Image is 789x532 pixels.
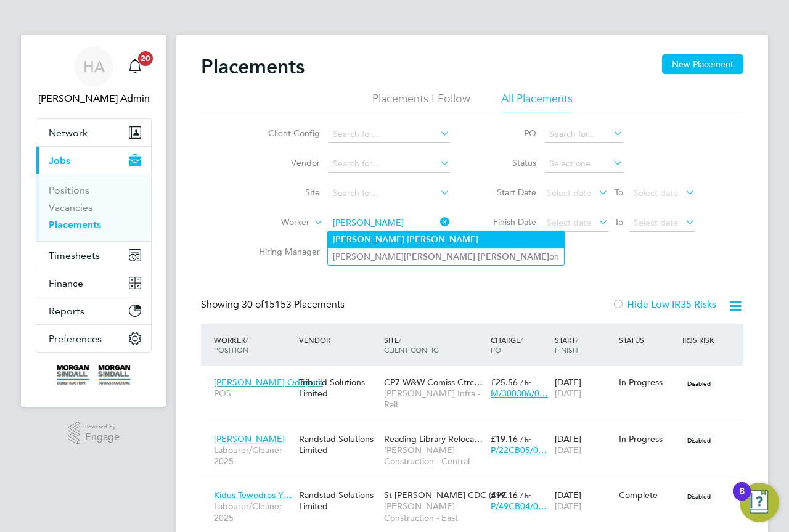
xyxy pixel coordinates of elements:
nav: Main navigation [21,35,166,407]
div: Worker [211,329,296,361]
span: Finance [49,277,83,289]
span: To [611,214,627,230]
input: Search for... [329,126,450,143]
label: Finish Date [481,216,536,227]
b: [PERSON_NAME] [333,234,404,245]
span: [DATE] [555,444,581,456]
div: Tribuild Solutions Limited [296,370,381,405]
span: / PO [491,335,523,354]
span: Engage [85,432,120,443]
button: New Placement [662,54,743,74]
a: Placements [49,219,101,231]
div: Randstad Solutions Limited [296,427,381,462]
div: Charge [488,329,552,361]
span: [DATE] [555,501,581,512]
button: Preferences [36,325,151,352]
label: Client Config [249,128,320,139]
a: Kidus Tewodros Y…Labourer/Cleaner 2025Randstad Solutions LimitedSt [PERSON_NAME] CDC (49C…[PERSON... [211,483,743,493]
div: 8 [739,491,745,507]
label: Start Date [481,187,536,198]
label: Worker [239,216,309,229]
span: / hr [520,378,531,387]
span: Disabled [682,375,716,391]
span: £19.16 [491,489,518,501]
div: Showing [201,298,347,311]
span: Select date [547,217,591,228]
a: Powered byEngage [68,422,120,445]
span: Reports [49,305,84,317]
a: HA[PERSON_NAME] Admin [36,47,152,106]
span: Select date [634,217,678,228]
span: [PERSON_NAME] Construction - East [384,501,484,523]
div: Jobs [36,174,151,241]
span: To [611,184,627,200]
span: / hr [520,435,531,444]
label: Hiring Manager [249,246,320,257]
button: Reports [36,297,151,324]
li: Placements I Follow [372,91,470,113]
div: Start [552,329,616,361]
span: Kidus Tewodros Y… [214,489,292,501]
span: £19.16 [491,433,518,444]
div: In Progress [619,433,677,444]
span: / hr [520,491,531,500]
span: 30 of [242,298,264,311]
span: [PERSON_NAME] Construction - Central [384,444,484,467]
span: / Client Config [384,335,439,354]
input: Search for... [329,185,450,202]
img: morgansindall-logo-retina.png [57,365,131,385]
span: £25.56 [491,377,518,388]
a: 20 [123,47,147,86]
b: [PERSON_NAME] [478,252,549,262]
span: Reading Library Reloca… [384,433,483,444]
span: / Finish [555,335,578,354]
button: Open Resource Center, 8 new notifications [740,483,779,522]
span: Labourer/Cleaner 2025 [214,501,293,523]
label: Hide Low IR35 Risks [612,298,716,311]
span: Network [49,127,88,139]
div: Randstad Solutions Limited [296,483,381,518]
a: [PERSON_NAME]Labourer/Cleaner 2025Randstad Solutions LimitedReading Library Reloca…[PERSON_NAME] ... [211,427,743,437]
div: Complete [619,489,677,501]
label: Site [249,187,320,198]
label: Status [481,157,536,168]
span: [PERSON_NAME] [214,433,285,444]
span: Select date [634,187,678,198]
input: Search for... [545,126,623,143]
div: Vendor [296,329,381,351]
span: 20 [138,51,153,66]
span: 15153 Placements [242,298,345,311]
input: Search for... [329,215,450,232]
span: St [PERSON_NAME] CDC (49C… [384,489,516,501]
span: [PERSON_NAME] Odoputa [214,377,323,388]
div: [DATE] [552,370,616,405]
span: P/22CB05/0… [491,444,547,456]
a: Vacancies [49,202,92,213]
button: Timesheets [36,242,151,269]
span: [PERSON_NAME] Infra - Rail [384,388,484,410]
div: Site [381,329,488,361]
span: Select date [547,187,591,198]
a: Positions [49,184,89,196]
input: Search for... [329,155,450,173]
span: CP7 W&W Comiss Ctrc… [384,377,483,388]
span: Timesheets [49,250,100,261]
span: [DATE] [555,388,581,399]
input: Select one [545,155,623,173]
div: IR35 Risk [679,329,722,351]
div: In Progress [619,377,677,388]
span: HA [83,59,105,75]
span: M/300306/0… [491,388,548,399]
span: P/49CB04/0… [491,501,547,512]
span: Preferences [49,333,102,345]
b: [PERSON_NAME] [407,234,478,245]
a: [PERSON_NAME] OdoputaPOSTribuild Solutions LimitedCP7 W&W Comiss Ctrc…[PERSON_NAME] Infra - Rail£... [211,370,743,380]
li: All Placements [501,91,573,113]
span: Disabled [682,488,716,504]
div: Status [616,329,680,351]
a: Go to home page [36,365,152,385]
li: [PERSON_NAME] on [328,248,564,265]
span: Labourer/Cleaner 2025 [214,444,293,467]
h2: Placements [201,54,305,79]
span: POS [214,388,293,399]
